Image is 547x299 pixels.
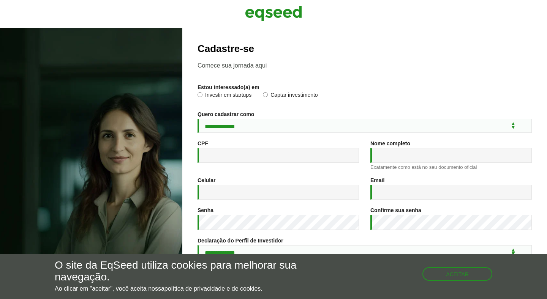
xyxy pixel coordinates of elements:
[198,92,251,100] label: Investir em startups
[198,238,283,243] label: Declaração do Perfil de Investidor
[370,208,421,213] label: Confirme sua senha
[198,112,254,117] label: Quero cadastrar como
[198,178,215,183] label: Celular
[55,285,317,292] p: Ao clicar em "aceitar", você aceita nossa .
[198,62,532,69] p: Comece sua jornada aqui
[198,85,259,90] label: Estou interessado(a) em
[422,267,492,281] button: Aceitar
[370,165,532,170] div: Exatamente como está no seu documento oficial
[198,141,208,146] label: CPF
[164,286,261,292] a: política de privacidade e de cookies
[370,141,410,146] label: Nome completo
[263,92,318,100] label: Captar investimento
[198,92,202,97] input: Investir em startups
[370,178,384,183] label: Email
[55,260,317,283] h5: O site da EqSeed utiliza cookies para melhorar sua navegação.
[263,92,268,97] input: Captar investimento
[198,43,532,54] h2: Cadastre-se
[198,208,213,213] label: Senha
[245,4,302,23] img: EqSeed Logo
